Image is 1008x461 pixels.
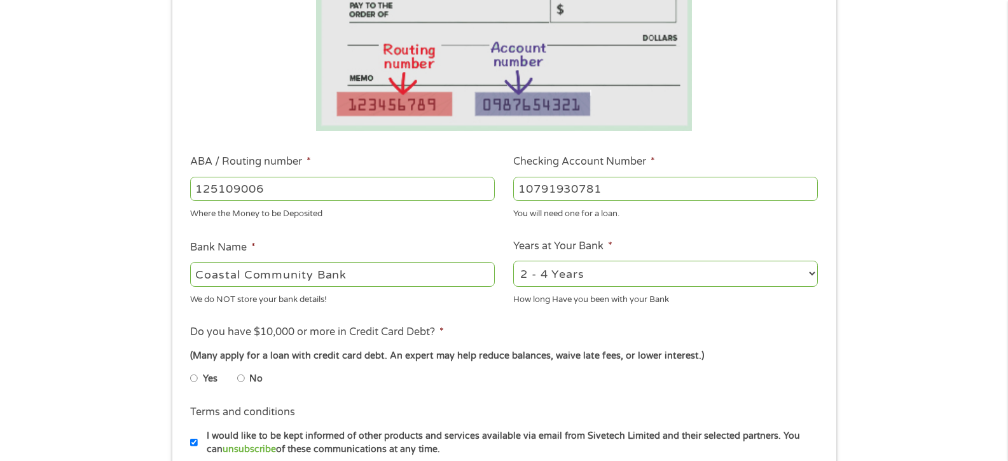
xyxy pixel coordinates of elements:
label: Bank Name [190,241,256,254]
a: unsubscribe [223,444,276,455]
label: Checking Account Number [513,155,655,169]
label: I would like to be kept informed of other products and services available via email from Sivetech... [198,429,822,457]
div: You will need one for a loan. [513,203,818,221]
div: How long Have you been with your Bank [513,289,818,306]
label: No [249,372,263,386]
div: (Many apply for a loan with credit card debt. An expert may help reduce balances, waive late fees... [190,349,817,363]
div: Where the Money to be Deposited [190,203,495,221]
label: Terms and conditions [190,406,295,419]
input: 345634636 [513,177,818,201]
div: We do NOT store your bank details! [190,289,495,306]
label: ABA / Routing number [190,155,311,169]
label: Years at Your Bank [513,240,612,253]
label: Do you have $10,000 or more in Credit Card Debt? [190,326,444,339]
label: Yes [203,372,217,386]
input: 263177916 [190,177,495,201]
